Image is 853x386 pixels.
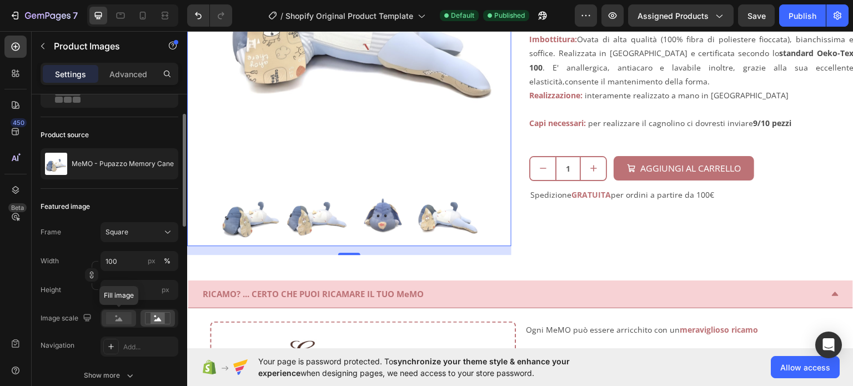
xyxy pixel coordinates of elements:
[815,332,842,358] div: Open Intercom Messenger
[342,17,666,41] strong: standard Oeko-Tex 100
[101,280,178,300] input: px
[160,254,174,268] button: px
[148,256,155,266] div: px
[41,365,178,385] button: Show more
[378,45,520,56] span: consente il mantenimento della forma
[771,356,840,378] button: Allow access
[747,11,766,21] span: Save
[16,255,237,270] p: RICAMO? ... CERTO CHE PUOI RICAMARE IL TUO MeMO
[106,227,128,237] span: Square
[8,203,27,212] div: Beta
[4,4,83,27] button: 7
[41,227,61,237] label: Frame
[493,293,571,304] strong: meraviglioso ricamo
[342,87,399,97] span: Capi necessari:
[41,285,61,295] label: Height
[41,311,94,326] div: Image scale
[55,68,86,80] p: Settings
[628,4,734,27] button: Assigned Products
[230,153,291,214] img: MeMO - Pupazzo Memory Cane
[280,10,283,22] span: /
[738,4,775,27] button: Save
[123,342,175,352] div: Add...
[162,285,169,294] span: px
[109,68,147,80] p: Advanced
[41,340,74,350] div: Navigation
[101,251,178,271] input: px%
[426,125,567,150] button: AGGIUNGI AL CARRELLO
[73,9,78,22] p: 7
[187,4,232,27] div: Undo/Redo
[342,59,395,69] span: Realizzazione:
[72,160,174,168] p: MeMO - Pupazzo Memory Cane
[84,370,136,381] div: Show more
[187,31,853,348] iframe: Design area
[451,11,474,21] span: Default
[54,39,148,53] p: Product Images
[41,202,90,212] div: Featured image
[41,130,89,140] div: Product source
[339,292,643,305] p: Ogni MeMO può essere arricchito con un
[164,256,170,266] div: %
[45,153,67,175] img: product feature img
[424,158,527,169] span: per ordini a partire da 100€
[789,10,816,22] div: Publish
[258,357,570,378] span: synchronize your theme style & enhance your experience
[368,126,394,149] input: quantity
[453,129,554,146] div: AGGIUNGI AL CARRELLO
[566,87,604,97] strong: 9/10 pezzi
[342,59,601,69] p: interamente realizzato a mano in [GEOGRAPHIC_DATA]
[384,158,424,169] strong: GRATUITA
[779,4,826,27] button: Publish
[342,87,604,97] span: per realizzare il cagnolino ci dovresti inviare
[342,3,666,56] p: Ovata di alta qualità (100% fibra di poliestere fioccata), bianchissima e soffice. Realizzata in ...
[394,126,419,149] button: increment
[41,256,59,266] label: Width
[145,254,158,268] button: %
[258,355,613,379] span: Your page is password protected. To when designing pages, we need access to your store password.
[343,157,665,171] p: Spedizione
[638,10,709,22] span: Assigned Products
[494,11,525,21] span: Published
[285,10,413,22] span: Shopify Original Product Template
[342,3,390,13] span: Imbottitura:
[343,126,368,149] button: decrement
[11,118,27,127] div: 450
[780,362,830,373] span: Allow access
[101,222,178,242] button: Square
